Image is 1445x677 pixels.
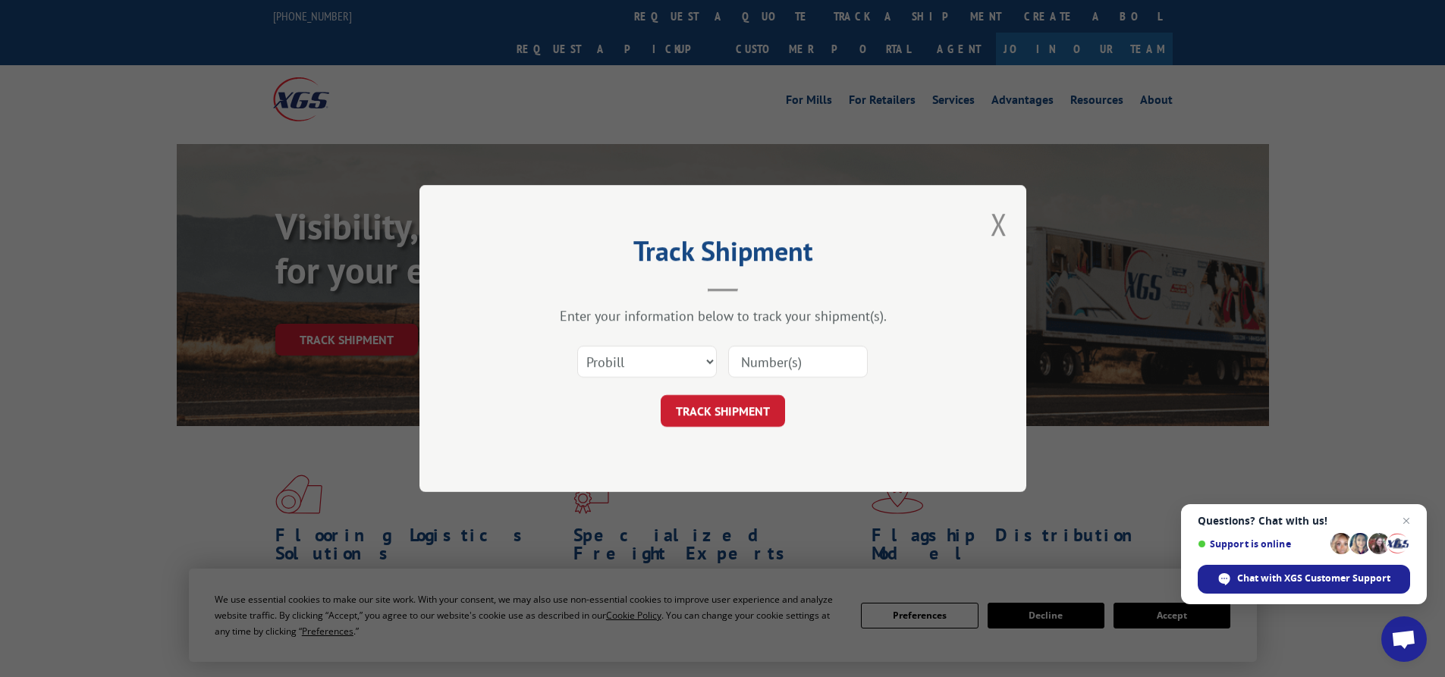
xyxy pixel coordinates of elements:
[1237,572,1390,585] span: Chat with XGS Customer Support
[991,204,1007,244] button: Close modal
[1381,616,1427,662] a: Open chat
[495,307,950,324] div: Enter your information below to track your shipment(s).
[1198,515,1410,527] span: Questions? Chat with us!
[1198,565,1410,594] span: Chat with XGS Customer Support
[661,395,785,427] button: TRACK SHIPMENT
[728,346,868,378] input: Number(s)
[1198,538,1325,550] span: Support is online
[495,240,950,269] h2: Track Shipment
